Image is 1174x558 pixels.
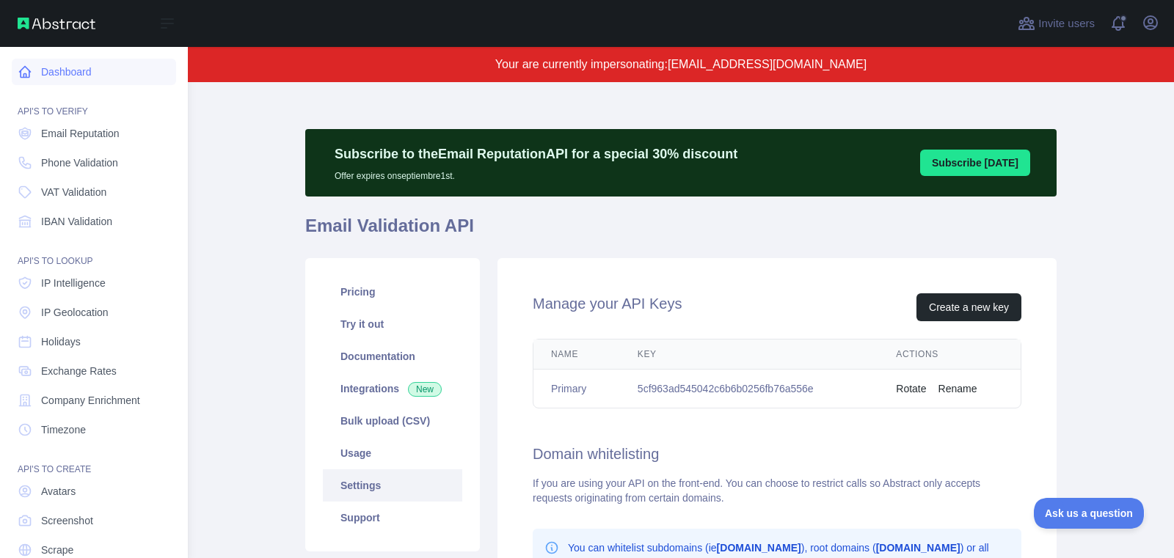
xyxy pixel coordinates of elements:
[18,18,95,29] img: Abstract API
[12,446,176,475] div: API'S TO CREATE
[323,437,462,469] a: Usage
[41,276,106,290] span: IP Intelligence
[335,144,737,164] p: Subscribe to the Email Reputation API for a special 30 % discount
[12,416,176,443] a: Timezone
[323,372,462,405] a: Integrations New
[12,120,176,147] a: Email Reputation
[41,513,93,528] span: Screenshot
[12,208,176,235] a: IBAN Validation
[323,502,462,534] a: Support
[938,381,977,396] button: Rename
[41,126,120,141] span: Email Reputation
[1038,15,1095,32] span: Invite users
[12,179,176,205] a: VAT Validation
[41,364,117,378] span: Exchange Rates
[668,58,867,70] span: [EMAIL_ADDRESS][DOMAIN_NAME]
[41,543,73,557] span: Scrape
[41,214,112,229] span: IBAN Validation
[533,339,620,370] th: Name
[878,339,1021,370] th: Actions
[12,507,176,534] a: Screenshot
[717,542,801,554] b: [DOMAIN_NAME]
[620,339,878,370] th: Key
[323,340,462,372] a: Documentation
[12,299,176,326] a: IP Geolocation
[916,293,1021,321] button: Create a new key
[12,387,176,414] a: Company Enrichment
[41,185,106,199] span: VAT Validation
[41,305,109,320] span: IP Geolocation
[533,444,1021,464] h2: Domain whitelisting
[41,484,76,499] span: Avatars
[323,405,462,437] a: Bulk upload (CSV)
[41,334,81,349] span: Holidays
[12,478,176,504] a: Avatars
[12,88,176,117] div: API'S TO VERIFY
[920,150,1030,176] button: Subscribe [DATE]
[41,393,140,408] span: Company Enrichment
[305,214,1057,249] h1: Email Validation API
[335,164,737,182] p: Offer expires on septiembre 1st.
[408,382,442,397] span: New
[896,381,926,396] button: Rotate
[323,276,462,308] a: Pricing
[620,370,878,408] td: 5cf963ad545042c6b6b0256fb76a556e
[876,542,960,554] b: [DOMAIN_NAME]
[41,422,86,437] span: Timezone
[41,155,118,170] span: Phone Validation
[12,270,176,296] a: IP Intelligence
[1034,498,1145,529] iframe: Toggle Customer Support
[495,58,668,70] span: Your are currently impersonating:
[12,328,176,355] a: Holidays
[323,469,462,502] a: Settings
[12,59,176,85] a: Dashboard
[533,476,1021,505] div: If you are using your API on the front-end. You can choose to restrict calls so Abstract only acc...
[533,370,620,408] td: Primary
[533,293,682,321] h2: Manage your API Keys
[12,238,176,267] div: API'S TO LOOKUP
[12,358,176,384] a: Exchange Rates
[12,150,176,176] a: Phone Validation
[323,308,462,340] a: Try it out
[1015,12,1098,35] button: Invite users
